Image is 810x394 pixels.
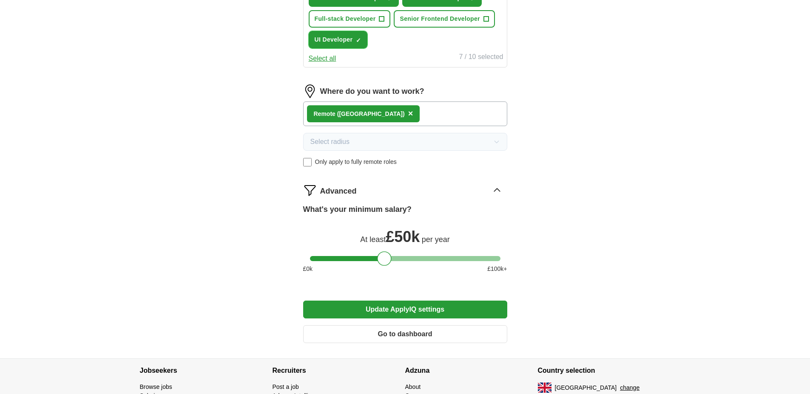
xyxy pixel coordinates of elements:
[408,107,413,120] button: ×
[303,133,507,151] button: Select radius
[405,383,421,390] a: About
[394,10,495,28] button: Senior Frontend Developer
[538,359,671,383] h4: Country selection
[315,35,353,44] span: UI Developer
[140,383,172,390] a: Browse jobs
[487,265,507,273] span: £ 100 k+
[360,235,386,244] span: At least
[356,37,361,44] span: ✓
[620,383,639,392] button: change
[303,183,317,197] img: filter
[314,110,405,118] div: Remote ([GEOGRAPHIC_DATA])
[309,31,368,48] button: UI Developer✓
[303,325,507,343] button: Go to dashboard
[273,383,299,390] a: Post a job
[303,301,507,318] button: Update ApplyIQ settings
[315,158,397,166] span: Only apply to fully remote roles
[400,14,480,23] span: Senior Frontend Developer
[303,84,317,98] img: location.png
[309,53,336,64] button: Select all
[408,109,413,118] span: ×
[303,265,313,273] span: £ 0 k
[459,52,503,64] div: 7 / 10 selected
[310,137,350,147] span: Select radius
[303,204,412,215] label: What's your minimum salary?
[386,228,420,245] span: £ 50k
[303,158,312,166] input: Only apply to fully remote roles
[320,186,357,197] span: Advanced
[422,235,450,244] span: per year
[538,383,551,393] img: UK flag
[320,86,424,97] label: Where do you want to work?
[555,383,617,392] span: [GEOGRAPHIC_DATA]
[315,14,376,23] span: Full-stack Developer
[309,10,391,28] button: Full-stack Developer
